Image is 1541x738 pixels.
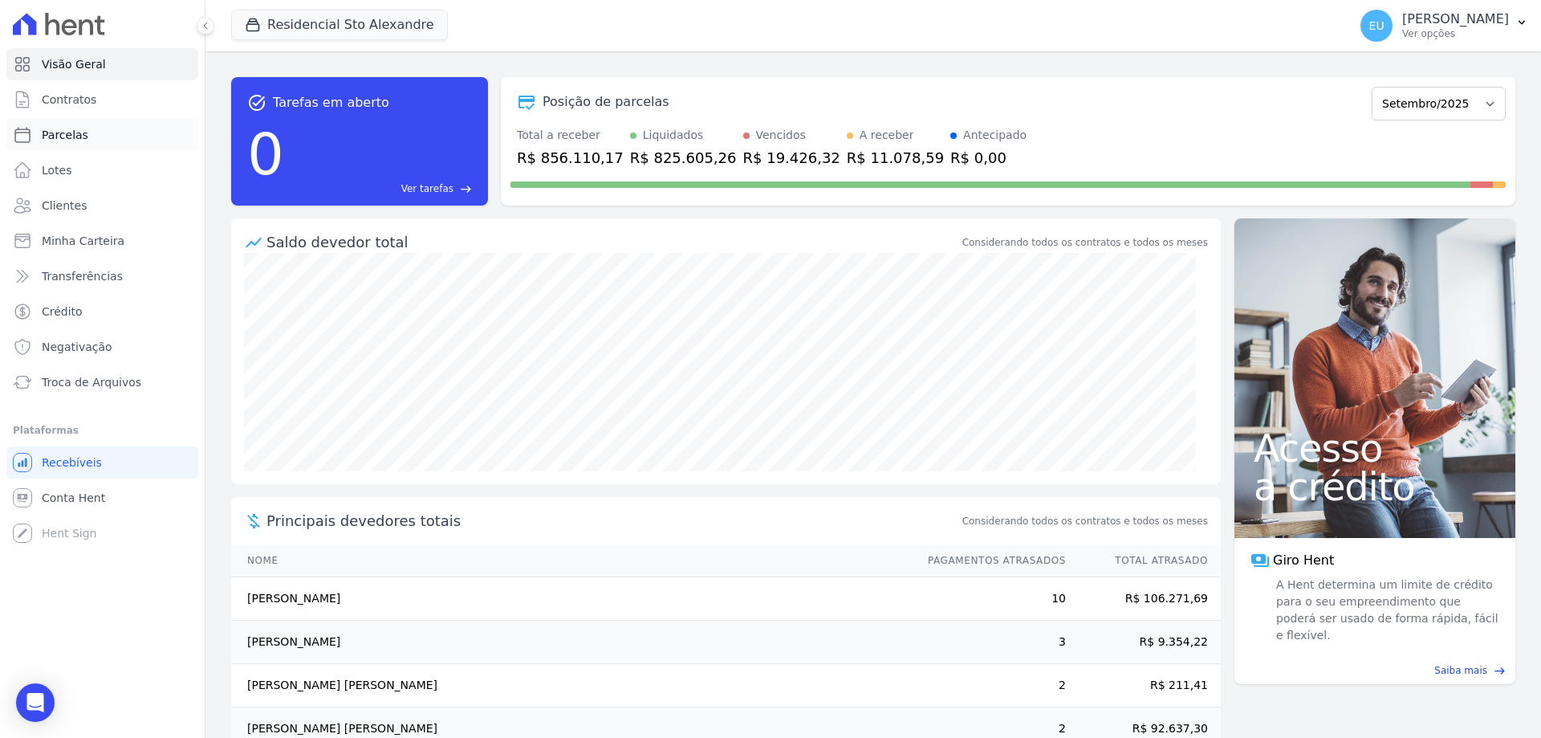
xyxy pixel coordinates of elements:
[1402,11,1509,27] p: [PERSON_NAME]
[1273,577,1499,644] span: A Hent determina um limite de crédito para o seu empreendimento que poderá ser usado de forma ráp...
[1494,665,1506,677] span: east
[231,664,913,707] td: [PERSON_NAME] [PERSON_NAME]
[273,93,389,112] span: Tarefas em aberto
[913,664,1067,707] td: 2
[6,119,198,151] a: Parcelas
[913,577,1067,621] td: 10
[42,92,96,108] span: Contratos
[847,147,944,169] div: R$ 11.078,59
[42,198,87,214] span: Clientes
[6,260,198,292] a: Transferências
[401,181,453,196] span: Ver tarefas
[6,446,198,479] a: Recebíveis
[1067,664,1221,707] td: R$ 211,41
[962,514,1208,528] span: Considerando todos os contratos e todos os meses
[16,683,55,722] div: Open Intercom Messenger
[756,127,806,144] div: Vencidos
[42,304,83,320] span: Crédito
[950,147,1027,169] div: R$ 0,00
[1348,3,1541,48] button: EU [PERSON_NAME] Ver opções
[42,339,112,355] span: Negativação
[643,127,704,144] div: Liquidados
[42,162,72,178] span: Lotes
[743,147,840,169] div: R$ 19.426,32
[1244,663,1506,678] a: Saiba mais east
[1254,429,1496,467] span: Acesso
[42,455,102,471] span: Recebíveis
[266,510,959,532] span: Principais devedores totais
[6,482,198,514] a: Conta Hent
[517,147,624,169] div: R$ 856.110,17
[860,127,914,144] div: A receber
[1067,577,1221,621] td: R$ 106.271,69
[962,235,1208,250] div: Considerando todos os contratos e todos os meses
[6,296,198,328] a: Crédito
[231,544,913,577] th: Nome
[247,93,266,112] span: task_alt
[6,225,198,257] a: Minha Carteira
[266,231,959,253] div: Saldo devedor total
[963,127,1027,144] div: Antecipado
[913,621,1067,664] td: 3
[630,147,737,169] div: R$ 825.605,26
[42,490,105,506] span: Conta Hent
[1369,20,1384,31] span: EU
[1067,621,1221,664] td: R$ 9.354,22
[543,92,669,112] div: Posição de parcelas
[913,544,1067,577] th: Pagamentos Atrasados
[247,112,284,196] div: 0
[1273,551,1334,570] span: Giro Hent
[6,84,198,116] a: Contratos
[42,268,123,284] span: Transferências
[6,366,198,398] a: Troca de Arquivos
[291,181,472,196] a: Ver tarefas east
[231,10,448,40] button: Residencial Sto Alexandre
[6,331,198,363] a: Negativação
[42,374,141,390] span: Troca de Arquivos
[1402,27,1509,40] p: Ver opções
[6,154,198,186] a: Lotes
[231,577,913,621] td: [PERSON_NAME]
[6,48,198,80] a: Visão Geral
[1067,544,1221,577] th: Total Atrasado
[1434,663,1487,678] span: Saiba mais
[517,127,624,144] div: Total a receber
[231,621,913,664] td: [PERSON_NAME]
[42,127,88,143] span: Parcelas
[1254,467,1496,506] span: a crédito
[42,56,106,72] span: Visão Geral
[460,183,472,195] span: east
[42,233,124,249] span: Minha Carteira
[6,190,198,222] a: Clientes
[13,421,192,440] div: Plataformas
